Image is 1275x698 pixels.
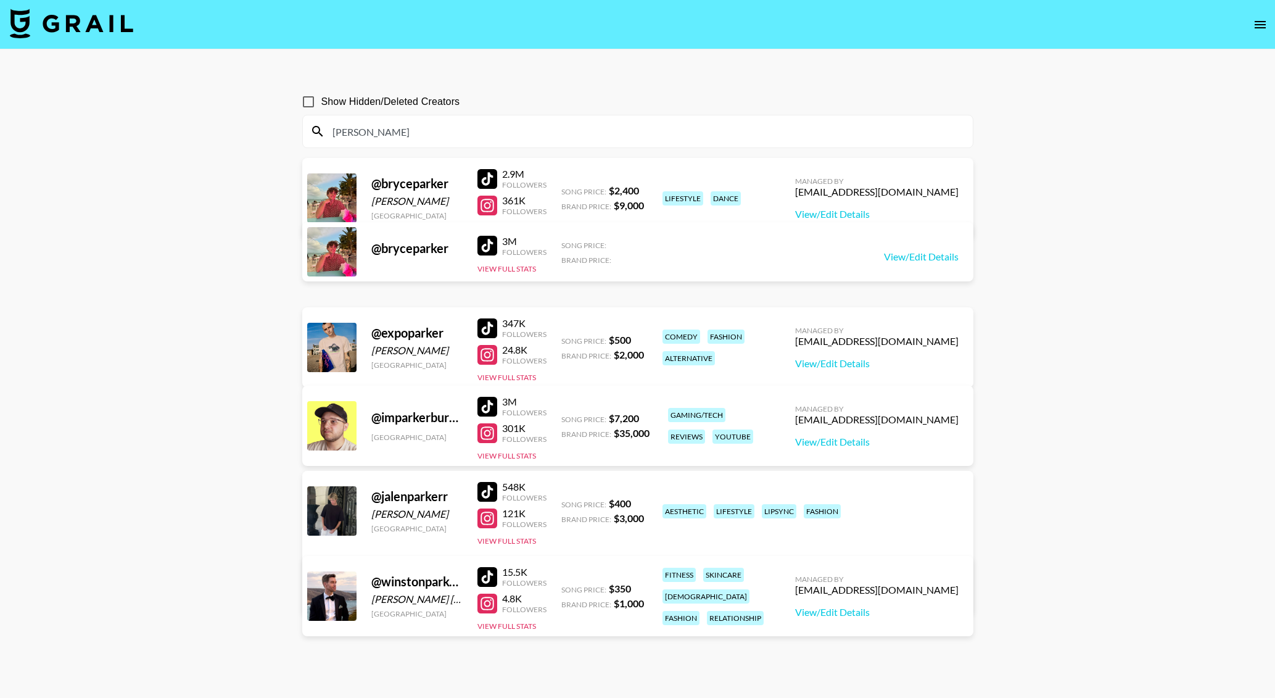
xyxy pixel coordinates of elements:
span: Song Price: [561,500,606,509]
div: 347K [502,317,547,330]
span: Song Price: [561,415,606,424]
button: View Full Stats [477,264,536,273]
div: Followers [502,605,547,614]
strong: $ 500 [609,334,631,346]
div: lipsync [762,504,796,518]
div: dance [711,191,741,206]
div: [GEOGRAPHIC_DATA] [371,433,463,442]
div: [EMAIL_ADDRESS][DOMAIN_NAME] [795,186,959,198]
a: View/Edit Details [795,208,959,220]
div: @ expoparker [371,325,463,341]
button: View Full Stats [477,373,536,382]
div: Followers [502,247,547,257]
span: Song Price: [561,241,606,250]
div: 361K [502,194,547,207]
div: [PERSON_NAME] [371,195,463,207]
div: [EMAIL_ADDRESS][DOMAIN_NAME] [795,413,959,426]
div: relationship [707,611,764,625]
span: Brand Price: [561,256,611,265]
div: lifestyle [714,504,754,518]
div: Managed By [795,404,959,413]
div: 3M [502,235,547,247]
div: 121K [502,507,547,520]
div: skincare [703,568,744,582]
div: 4.8K [502,592,547,605]
div: [PERSON_NAME] [PERSON_NAME] [371,593,463,605]
div: [DEMOGRAPHIC_DATA] [662,589,749,604]
span: Brand Price: [561,430,611,439]
a: View/Edit Details [795,436,959,448]
strong: $ 400 [609,497,631,509]
div: [PERSON_NAME] [371,508,463,520]
div: @ imparkerburton [371,410,463,425]
div: 24.8K [502,344,547,356]
button: View Full Stats [477,536,536,546]
div: Followers [502,493,547,502]
span: Song Price: [561,187,606,196]
button: open drawer [1248,12,1273,37]
div: [EMAIL_ADDRESS][DOMAIN_NAME] [795,335,959,347]
div: reviews [668,430,705,444]
div: @ jalenparkerr [371,489,463,504]
div: [GEOGRAPHIC_DATA] [371,360,463,370]
div: [PERSON_NAME] [371,344,463,357]
button: View Full Stats [477,621,536,631]
strong: $ 2,000 [614,349,644,360]
div: 548K [502,481,547,493]
div: aesthetic [662,504,706,518]
a: View/Edit Details [795,606,959,618]
strong: $ 9,000 [614,199,644,211]
div: [GEOGRAPHIC_DATA] [371,609,463,618]
div: [EMAIL_ADDRESS][DOMAIN_NAME] [795,584,959,596]
strong: $ 7,200 [609,412,639,424]
strong: $ 35,000 [614,427,650,439]
div: lifestyle [662,191,703,206]
div: Followers [502,408,547,417]
div: alternative [662,351,715,365]
div: Followers [502,207,547,216]
div: Followers [502,180,547,189]
div: youtube [712,430,753,444]
div: Followers [502,520,547,529]
strong: $ 350 [609,583,631,594]
strong: $ 1,000 [614,597,644,609]
div: [GEOGRAPHIC_DATA] [371,524,463,533]
button: View Full Stats [477,451,536,460]
div: @ bryceparker [371,241,463,256]
strong: $ 3,000 [614,512,644,524]
span: Song Price: [561,585,606,594]
img: Grail Talent [10,9,133,38]
div: 3M [502,396,547,408]
div: gaming/tech [668,408,725,422]
span: Show Hidden/Deleted Creators [321,94,460,109]
div: fashion [804,504,841,518]
strong: $ 2,400 [609,185,639,196]
div: Managed By [795,326,959,335]
div: @ winstonparkerley [371,574,463,589]
div: Managed By [795,575,959,584]
div: Followers [502,330,547,339]
a: View/Edit Details [884,251,959,263]
div: @ bryceparker [371,176,463,191]
div: Followers [502,356,547,365]
div: [GEOGRAPHIC_DATA] [371,211,463,220]
div: Managed By [795,177,959,186]
span: Brand Price: [561,515,611,524]
span: Brand Price: [561,351,611,360]
input: Search by User Name [325,122,965,141]
span: Brand Price: [561,202,611,211]
div: comedy [662,330,700,344]
div: Followers [502,434,547,444]
div: fashion [662,611,699,625]
span: Brand Price: [561,600,611,609]
div: 301K [502,422,547,434]
div: fitness [662,568,696,582]
a: View/Edit Details [795,357,959,370]
div: Followers [502,578,547,588]
div: 15.5K [502,566,547,578]
div: 2.9M [502,168,547,180]
div: fashion [708,330,745,344]
span: Song Price: [561,336,606,346]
